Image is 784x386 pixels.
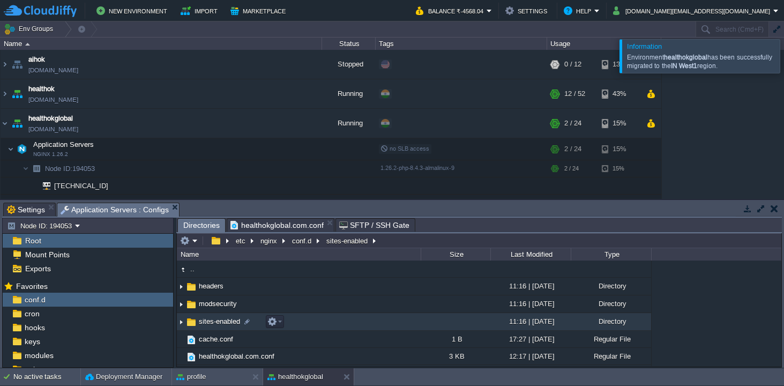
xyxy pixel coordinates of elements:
[339,219,409,232] span: SFTP / SSH Gate
[23,365,44,374] a: nginx
[197,281,225,291] a: headers
[185,351,197,363] img: AMDAwAAAACH5BAEAAAAALAAAAAABAAEAAAICRAEAOw==
[4,4,77,18] img: CloudJiffy
[234,236,248,246] button: etc
[14,282,49,291] a: Favorites
[183,219,220,232] span: Directories
[416,4,487,17] button: Balance ₹-4568.04
[35,195,50,211] img: AMDAwAAAACH5BAEAAAAALAAAAAABAAEAAAICRAEAOw==
[627,53,777,70] div: Environment has been successfully migrated to the region.
[177,331,185,347] img: AMDAwAAAACH5BAEAAAAALAAAAAABAAEAAAICRAEAOw==
[177,296,185,313] img: AMDAwAAAACH5BAEAAAAALAAAAAABAAEAAAICRAEAOw==
[421,331,490,347] div: 1 B
[230,4,289,17] button: Marketplace
[322,79,376,108] div: Running
[267,372,323,382] button: healthokglobal
[177,264,189,276] img: AMDAwAAAACH5BAEAAAAALAAAAAABAAEAAAICRAEAOw==
[627,42,662,50] span: Information
[197,352,276,361] a: healthokglobal.com.conf
[564,79,585,108] div: 12 / 52
[23,309,41,318] a: cron
[505,4,550,17] button: Settings
[671,62,697,70] b: IN West1
[181,4,221,17] button: Import
[14,281,49,291] span: Favorites
[177,365,185,382] img: AMDAwAAAACH5BAEAAAAALAAAAAABAAEAAAICRAEAOw==
[53,195,110,211] span: [TECHNICAL_ID]
[571,313,651,330] div: Directory
[10,79,25,108] img: AMDAwAAAACH5BAEAAAAALAAAAAABAAEAAAICRAEAOw==
[13,368,80,385] div: No active tasks
[602,138,637,160] div: 15%
[176,372,206,382] button: profile
[490,313,571,330] div: 11:16 | [DATE]
[602,109,637,138] div: 15%
[14,138,29,160] img: AMDAwAAAACH5BAEAAAAALAAAAAABAAEAAAICRAEAOw==
[185,316,197,328] img: AMDAwAAAACH5BAEAAAAALAAAAAABAAEAAAICRAEAOw==
[197,299,238,308] a: modsecurity
[376,38,547,50] div: Tags
[23,250,71,259] a: Mount Points
[33,151,68,158] span: NGINX 1.26.2
[23,323,47,332] a: hooks
[28,94,78,105] a: [DOMAIN_NAME]
[490,365,571,382] div: 00:16 | [DATE]
[23,264,53,273] a: Exports
[564,160,579,177] div: 2 / 24
[571,365,651,382] div: Regular File
[28,113,73,124] a: healthokglobal
[7,221,75,231] button: Node ID: 194053
[177,348,185,365] img: AMDAwAAAACH5BAEAAAAALAAAAAABAAEAAAICRAEAOw==
[602,160,637,177] div: 15%
[490,331,571,347] div: 17:27 | [DATE]
[23,236,43,246] a: Root
[1,79,9,108] img: AMDAwAAAACH5BAEAAAAALAAAAAABAAEAAAICRAEAOw==
[548,38,661,50] div: Usage
[421,365,490,382] div: 7 KB
[564,50,581,79] div: 0 / 12
[227,218,334,232] li: /etc/nginx/conf.d/healthokglobal.com.conf
[23,295,47,305] span: conf.d
[177,278,185,295] img: AMDAwAAAACH5BAEAAAAALAAAAAABAAEAAAICRAEAOw==
[1,109,9,138] img: AMDAwAAAACH5BAEAAAAALAAAAAABAAEAAAICRAEAOw==
[44,164,96,173] a: Node ID:194053
[197,317,242,326] span: sites-enabled
[7,203,45,216] span: Settings
[28,84,55,94] a: healthok
[230,219,324,232] span: healthokglobal.com.conf
[1,50,9,79] img: AMDAwAAAACH5BAEAAAAALAAAAAABAAEAAAICRAEAOw==
[8,138,14,160] img: AMDAwAAAACH5BAEAAAAALAAAAAABAAEAAAICRAEAOw==
[45,165,72,173] span: Node ID:
[61,203,169,217] span: Application Servers : Configs
[32,140,95,149] span: Application Servers
[613,4,773,17] button: [DOMAIN_NAME][EMAIL_ADDRESS][DOMAIN_NAME]
[185,299,197,310] img: AMDAwAAAACH5BAEAAAAALAAAAAABAAEAAAICRAEAOw==
[189,264,196,273] a: ..
[564,138,581,160] div: 2 / 24
[490,348,571,365] div: 12:17 | [DATE]
[421,348,490,365] div: 3 KB
[85,372,162,382] button: Deployment Manager
[53,182,110,190] a: [TECHNICAL_ID]
[322,109,376,138] div: Running
[28,124,78,135] a: [DOMAIN_NAME]
[602,79,637,108] div: 43%
[32,140,95,149] a: Application ServersNGINX 1.26.2
[29,195,35,211] img: AMDAwAAAACH5BAEAAAAALAAAAAABAAEAAAICRAEAOw==
[35,177,50,194] img: AMDAwAAAACH5BAEAAAAALAAAAAABAAEAAAICRAEAOw==
[28,54,45,65] a: aihok
[571,348,651,365] div: Regular File
[44,164,96,173] span: 194053
[28,65,78,76] a: [DOMAIN_NAME]
[177,233,781,248] input: Click to enter the path
[491,248,571,261] div: Last Modified
[490,278,571,294] div: 11:16 | [DATE]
